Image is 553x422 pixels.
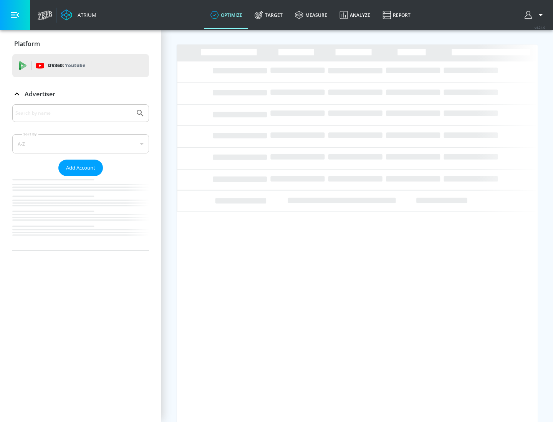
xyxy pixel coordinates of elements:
[15,108,132,118] input: Search by name
[12,176,149,251] nav: list of Advertiser
[333,1,376,29] a: Analyze
[248,1,289,29] a: Target
[376,1,417,29] a: Report
[61,9,96,21] a: Atrium
[535,25,545,30] span: v 4.24.0
[12,83,149,105] div: Advertiser
[204,1,248,29] a: optimize
[12,54,149,77] div: DV360: Youtube
[12,104,149,251] div: Advertiser
[25,90,55,98] p: Advertiser
[65,61,85,69] p: Youtube
[66,163,95,172] span: Add Account
[12,33,149,54] div: Platform
[22,132,38,137] label: Sort By
[12,134,149,153] div: A-Z
[14,40,40,48] p: Platform
[48,61,85,70] p: DV360:
[289,1,333,29] a: measure
[75,12,96,18] div: Atrium
[58,160,103,176] button: Add Account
